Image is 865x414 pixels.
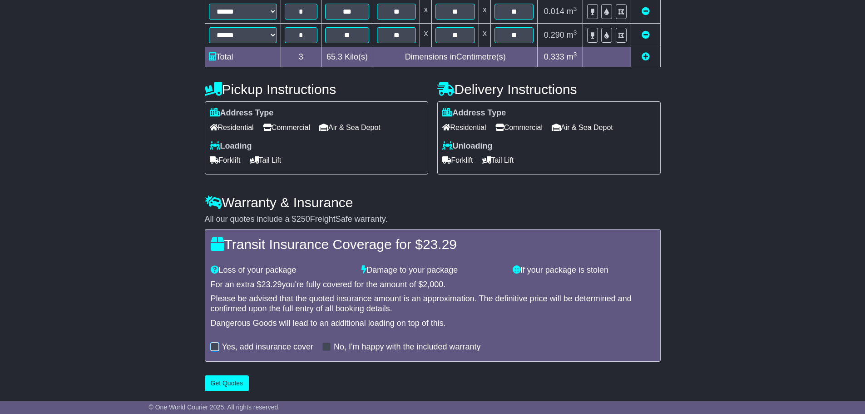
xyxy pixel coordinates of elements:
[205,195,661,210] h4: Warranty & Insurance
[442,153,473,167] span: Forklift
[567,30,577,40] span: m
[321,47,373,67] td: Kilo(s)
[205,82,428,97] h4: Pickup Instructions
[319,120,381,135] span: Air & Sea Depot
[442,120,486,135] span: Residential
[205,375,249,391] button: Get Quotes
[326,52,342,61] span: 65.3
[250,153,282,167] span: Tail Lift
[552,120,613,135] span: Air & Sea Depot
[210,141,252,151] label: Loading
[544,30,564,40] span: 0.290
[205,47,281,67] td: Total
[262,280,282,289] span: 23.29
[210,120,254,135] span: Residential
[495,120,543,135] span: Commercial
[211,237,655,252] h4: Transit Insurance Coverage for $
[642,7,650,16] a: Remove this item
[544,52,564,61] span: 0.333
[573,51,577,58] sup: 3
[211,319,655,329] div: Dangerous Goods will lead to an additional loading on top of this.
[442,141,493,151] label: Unloading
[567,7,577,16] span: m
[437,82,661,97] h4: Delivery Instructions
[373,47,538,67] td: Dimensions in Centimetre(s)
[442,108,506,118] label: Address Type
[573,5,577,12] sup: 3
[567,52,577,61] span: m
[210,153,241,167] span: Forklift
[642,30,650,40] a: Remove this item
[281,47,321,67] td: 3
[573,29,577,36] sup: 3
[482,153,514,167] span: Tail Lift
[206,265,357,275] div: Loss of your package
[357,265,508,275] div: Damage to your package
[423,280,443,289] span: 2,000
[210,108,274,118] label: Address Type
[508,265,659,275] div: If your package is stolen
[420,24,432,47] td: x
[211,280,655,290] div: For an extra $ you're fully covered for the amount of $ .
[149,404,280,411] span: © One World Courier 2025. All rights reserved.
[334,342,481,352] label: No, I'm happy with the included warranty
[205,214,661,224] div: All our quotes include a $ FreightSafe warranty.
[222,342,313,352] label: Yes, add insurance cover
[211,294,655,314] div: Please be advised that the quoted insurance amount is an approximation. The definitive price will...
[263,120,310,135] span: Commercial
[297,214,310,224] span: 250
[479,24,490,47] td: x
[423,237,457,252] span: 23.29
[642,52,650,61] a: Add new item
[544,7,564,16] span: 0.014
